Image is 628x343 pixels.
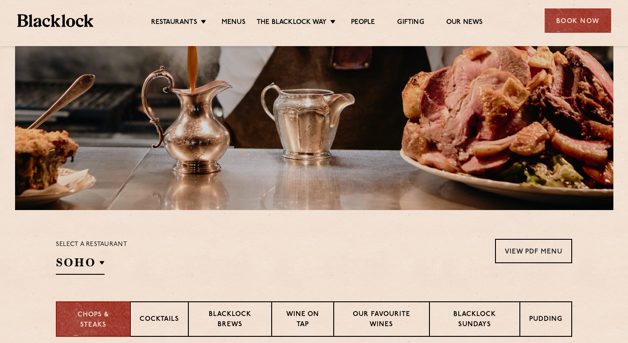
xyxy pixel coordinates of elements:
[343,310,420,331] p: Our favourite wines
[198,310,262,331] p: Blacklock Brews
[140,315,179,326] p: Cocktails
[529,315,562,326] p: Pudding
[222,18,246,28] a: Menus
[446,18,483,28] a: Our News
[56,239,127,250] p: Select a restaurant
[257,18,327,28] a: The Blacklock Way
[439,310,511,331] p: Blacklock Sundays
[281,310,324,331] p: Wine on Tap
[56,255,105,275] h2: SOHO
[151,18,197,28] a: Restaurants
[351,18,375,28] a: People
[17,14,94,27] img: BL_Textured_Logo-footer-cropped.svg
[495,239,572,263] a: View PDF Menu
[397,18,424,28] a: Gifting
[66,310,121,330] p: Chops & Steaks
[545,8,611,33] div: Book Now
